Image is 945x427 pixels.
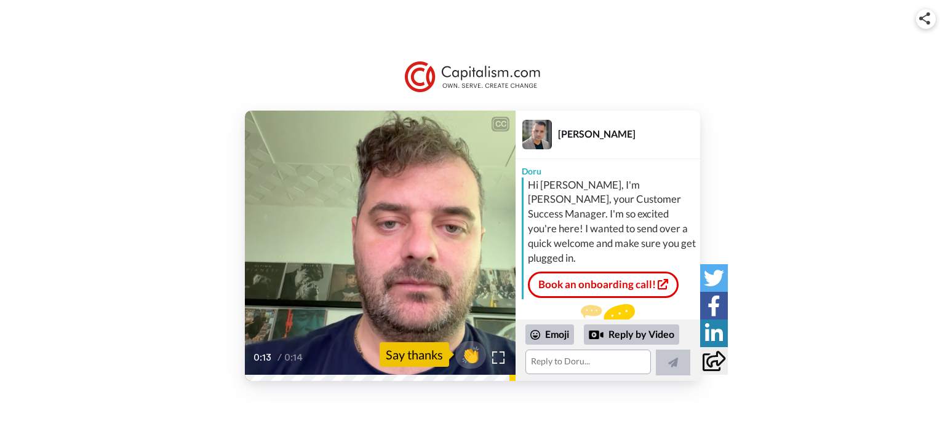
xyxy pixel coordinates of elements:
span: 0:13 [253,350,275,365]
div: Say thanks [380,342,449,367]
div: Hi [PERSON_NAME], I'm [PERSON_NAME], your Customer Success Manager. I'm so excited you're here! I... [528,178,697,266]
img: Profile Image [522,120,552,149]
span: 0:14 [284,350,306,365]
div: Emoji [525,324,574,344]
img: ic_share.svg [919,12,930,25]
img: Full screen [492,351,504,364]
div: CC [493,118,508,130]
span: / [277,350,282,365]
div: Send Doru a reply. [516,304,700,349]
div: Reply by Video [584,324,679,345]
img: Capitalism.com logo [405,61,540,92]
div: Doru [516,159,700,178]
div: [PERSON_NAME] [558,128,700,139]
button: 👏 [455,341,486,369]
span: 👏 [455,345,486,364]
div: Reply by Video [589,327,604,342]
img: message.svg [581,304,635,329]
a: Book an onboarding call! [528,272,679,297]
